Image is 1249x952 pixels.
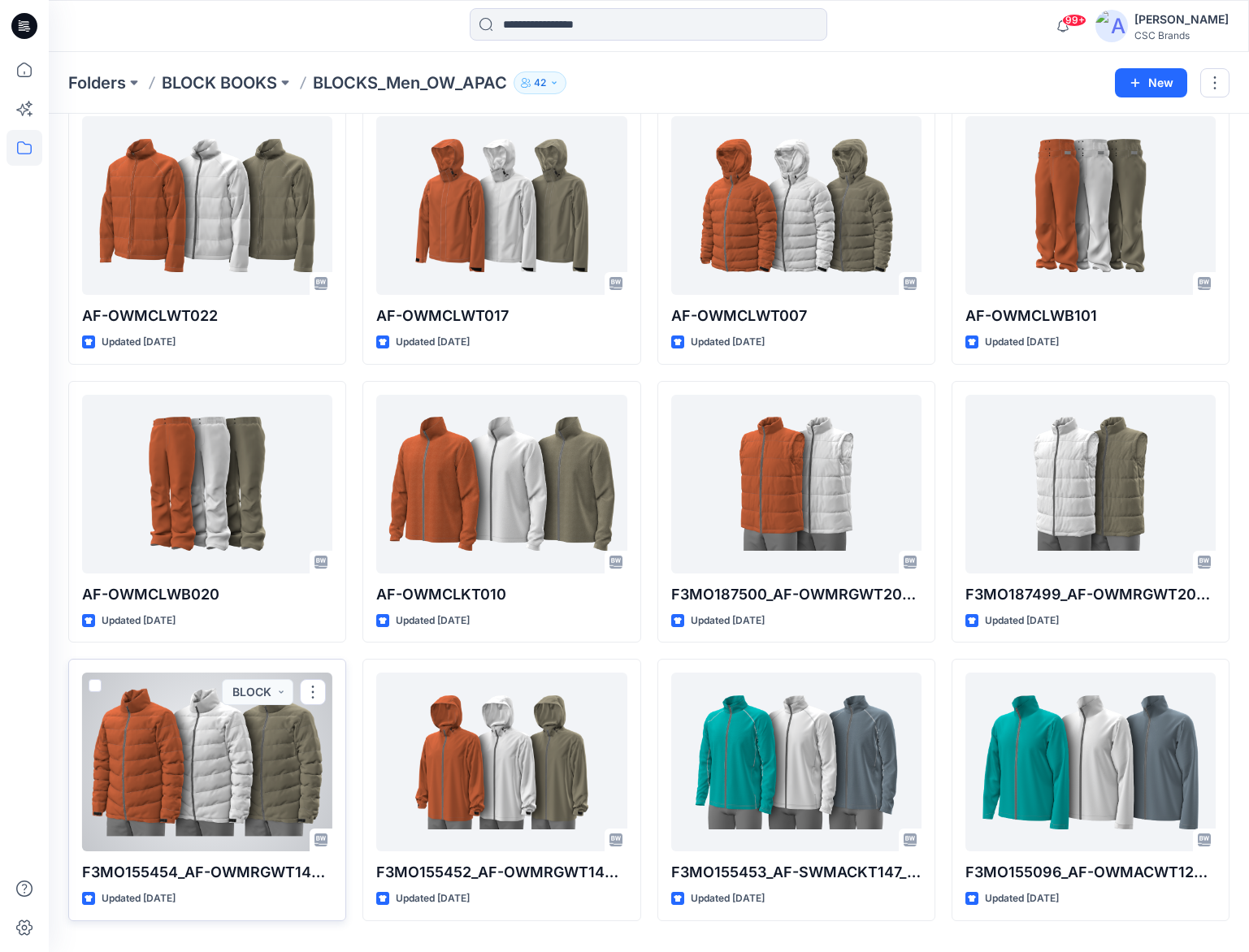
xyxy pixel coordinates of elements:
[965,395,1216,573] a: F3MO187499_AF-OWMRGWT203_F13_PAREG_VFA
[1095,10,1128,42] img: avatar
[671,305,922,327] p: AF-OWMCLWT007
[1134,10,1229,29] div: [PERSON_NAME]
[691,612,765,630] p: Updated [DATE]
[534,74,546,92] p: 42
[671,861,922,884] p: F3MO155453_AF-SWMACKT147_F13_PAACT_VFA
[985,612,1059,630] p: Updated [DATE]
[691,890,765,907] p: Updated [DATE]
[82,395,332,573] a: AF-OWMCLWB020
[376,305,627,327] p: AF-OWMCLWT017
[965,305,1216,327] p: AF-OWMCLWB101
[82,673,332,851] a: F3MO155454_AF-OWMRGWT148_F13_PAREG_VFA
[82,583,332,606] p: AF-OWMCLWB020
[671,673,922,851] a: F3MO155453_AF-SWMACKT147_F13_PAACT_VFA
[965,116,1216,295] a: AF-OWMCLWB101
[1134,29,1229,41] div: CSC Brands
[102,612,176,630] p: Updated [DATE]
[965,861,1216,884] p: F3MO155096_AF-OWMACWT122_F13_PAACT_VFA
[396,334,470,351] p: Updated [DATE]
[396,612,470,630] p: Updated [DATE]
[1062,14,1086,27] span: 99+
[965,583,1216,606] p: F3MO187499_AF-OWMRGWT203_F13_PAREG_VFA
[376,116,627,295] a: AF-OWMCLWT017
[376,673,627,851] a: F3MO155452_AF-OWMRGWT145_F13_PAREG_VFA
[1115,68,1187,97] button: New
[82,861,332,884] p: F3MO155454_AF-OWMRGWT148_F13_PAREG_VFA
[376,861,627,884] p: F3MO155452_AF-OWMRGWT145_F13_PAREG_VFA
[965,673,1216,851] a: F3MO155096_AF-OWMACWT122_F13_PAACT_VFA
[691,334,765,351] p: Updated [DATE]
[671,395,922,573] a: F3MO187500_AF-OWMRGWT204_F13_PAREG_VFA
[396,890,470,907] p: Updated [DATE]
[313,71,507,94] p: BLOCKS_Men_OW_APAC
[376,395,627,573] a: AF-OWMCLKT010
[102,334,176,351] p: Updated [DATE]
[102,890,176,907] p: Updated [DATE]
[671,116,922,295] a: AF-OWMCLWT007
[82,116,332,295] a: AF-OWMCLWT022
[162,71,277,94] a: BLOCK BOOKS
[82,305,332,327] p: AF-OWMCLWT022
[376,583,627,606] p: AF-OWMCLKT010
[514,71,566,94] button: 42
[68,71,126,94] a: Folders
[985,890,1059,907] p: Updated [DATE]
[985,334,1059,351] p: Updated [DATE]
[671,583,922,606] p: F3MO187500_AF-OWMRGWT204_F13_PAREG_VFA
